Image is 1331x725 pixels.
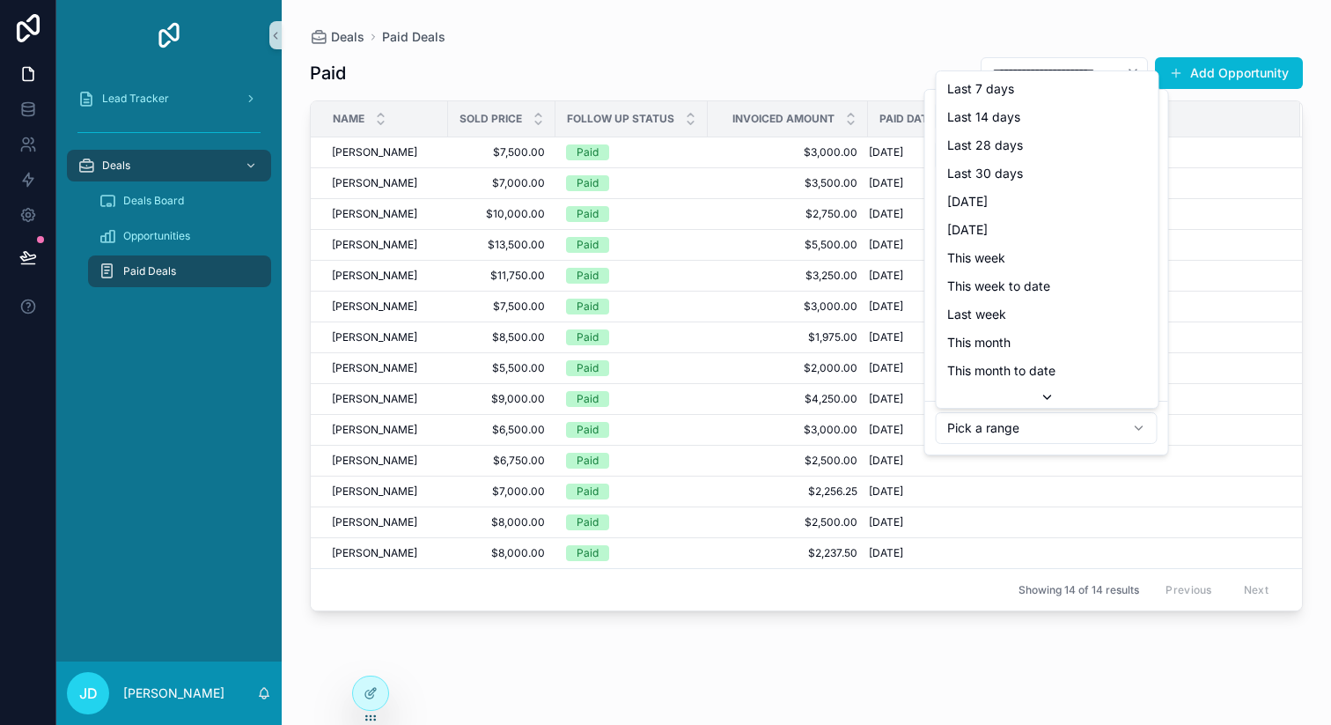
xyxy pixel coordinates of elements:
[947,80,1014,98] span: Last 7 days
[947,362,1055,380] span: This month to date
[947,165,1023,182] span: Last 30 days
[947,108,1020,126] span: Last 14 days
[947,193,988,211] span: [DATE]
[947,137,1023,154] span: Last 28 days
[947,334,1011,351] span: This month
[947,249,1005,267] span: This week
[947,306,1006,323] span: Last week
[947,221,988,239] span: [DATE]
[947,277,1050,295] span: This week to date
